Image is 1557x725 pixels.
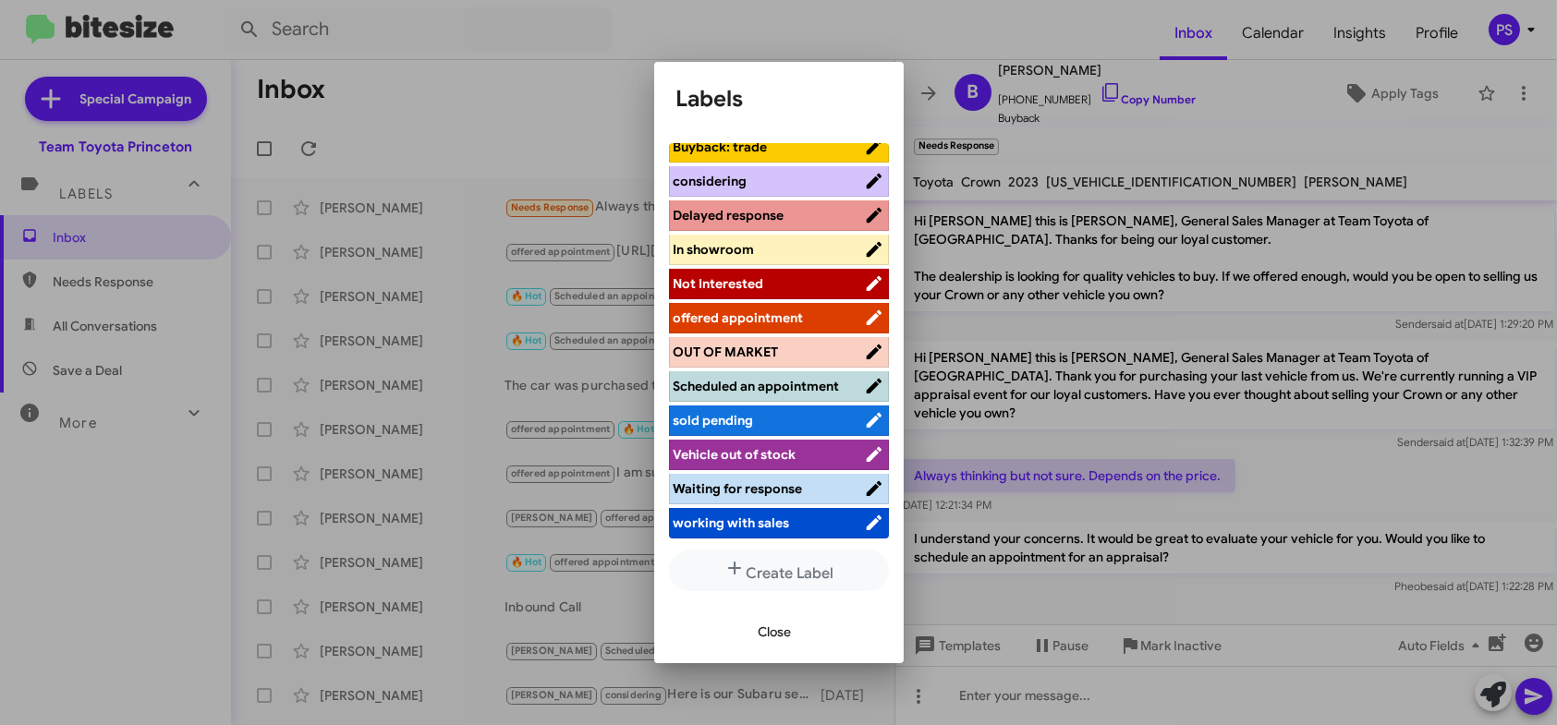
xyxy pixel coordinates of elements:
[674,275,764,292] span: Not Interested
[674,207,785,224] span: Delayed response
[674,480,803,497] span: Waiting for response
[674,241,755,258] span: In showroom
[744,615,807,648] button: Close
[674,139,768,155] span: Buyback: trade
[669,550,889,591] button: Create Label
[674,173,748,189] span: considering
[676,84,882,114] h1: Labels
[674,412,754,429] span: sold pending
[674,446,797,463] span: Vehicle out of stock
[674,309,804,326] span: offered appointment
[674,378,840,394] span: Scheduled an appointment
[674,344,779,360] span: OUT OF MARKET
[759,615,792,648] span: Close
[674,514,790,531] span: working with sales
